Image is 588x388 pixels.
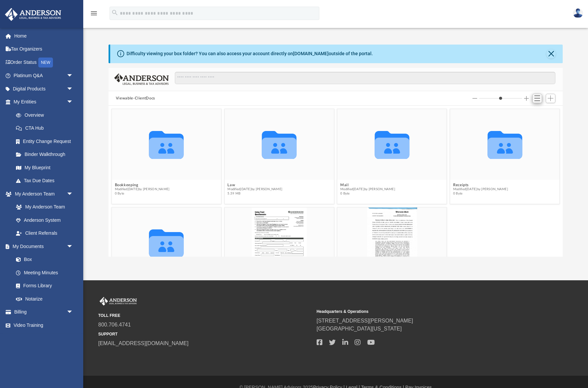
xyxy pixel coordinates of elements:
[98,340,188,346] a: [EMAIL_ADDRESS][DOMAIN_NAME]
[67,69,80,83] span: arrow_drop_down
[5,319,80,332] a: Video Training
[227,183,282,187] button: Law
[67,95,80,109] span: arrow_drop_down
[9,161,80,174] a: My Blueprint
[573,8,583,18] img: User Pic
[546,94,556,103] button: Add
[38,58,53,67] div: NEW
[227,192,282,196] span: 5.59 MB
[5,82,83,95] a: Digital Productsarrow_drop_down
[5,43,83,56] a: Tax Organizers
[453,187,508,192] span: Modified [DATE] by [PERSON_NAME]
[9,174,83,188] a: Tax Due Dates
[67,187,80,201] span: arrow_drop_down
[115,192,169,196] span: 0 Byte
[453,192,508,196] span: 0 Byte
[9,148,83,161] a: Binder Walkthrough
[472,96,477,101] button: Decrease column size
[9,279,77,293] a: Forms Library
[9,292,80,306] a: Notarize
[340,187,395,192] span: Modified [DATE] by [PERSON_NAME]
[98,331,312,337] small: SUPPORT
[9,122,83,135] a: CTA Hub
[9,227,80,240] a: Client Referrals
[9,253,77,266] a: Box
[90,9,98,17] i: menu
[90,13,98,17] a: menu
[5,306,83,319] a: Billingarrow_drop_down
[532,94,542,103] button: Switch to List View
[227,187,282,192] span: Modified [DATE] by [PERSON_NAME]
[479,96,522,101] input: Column size
[317,318,413,323] a: [STREET_ADDRESS][PERSON_NAME]
[175,72,556,84] input: Search files and folders
[98,313,312,319] small: TOLL FREE
[9,200,77,214] a: My Anderson Team
[3,8,63,21] img: Anderson Advisors Platinum Portal
[111,9,119,16] i: search
[5,95,83,109] a: My Entitiesarrow_drop_down
[109,106,563,257] div: grid
[453,183,508,187] button: Receipts
[317,309,530,315] small: Headquarters & Operations
[317,326,402,331] a: [GEOGRAPHIC_DATA][US_STATE]
[340,183,395,187] button: Mail
[98,322,131,327] a: 800.706.4741
[546,49,556,59] button: Close
[67,82,80,96] span: arrow_drop_down
[9,108,83,122] a: Overview
[115,183,169,187] button: Bookkeeping
[5,187,80,200] a: My Anderson Teamarrow_drop_down
[98,297,138,306] img: Anderson Advisors Platinum Portal
[340,192,395,196] span: 0 Byte
[67,306,80,319] span: arrow_drop_down
[9,135,83,148] a: Entity Change Request
[5,69,83,82] a: Platinum Q&Aarrow_drop_down
[116,95,155,101] button: Viewable-ClientDocs
[5,240,80,253] a: My Documentsarrow_drop_down
[9,266,80,279] a: Meeting Minutes
[5,29,83,43] a: Home
[67,240,80,253] span: arrow_drop_down
[115,187,169,192] span: Modified [DATE] by [PERSON_NAME]
[5,56,83,69] a: Order StatusNEW
[127,50,373,57] div: Difficulty viewing your box folder? You can also access your account directly on outside of the p...
[524,96,529,101] button: Increase column size
[293,51,329,56] a: [DOMAIN_NAME]
[9,213,80,227] a: Anderson System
